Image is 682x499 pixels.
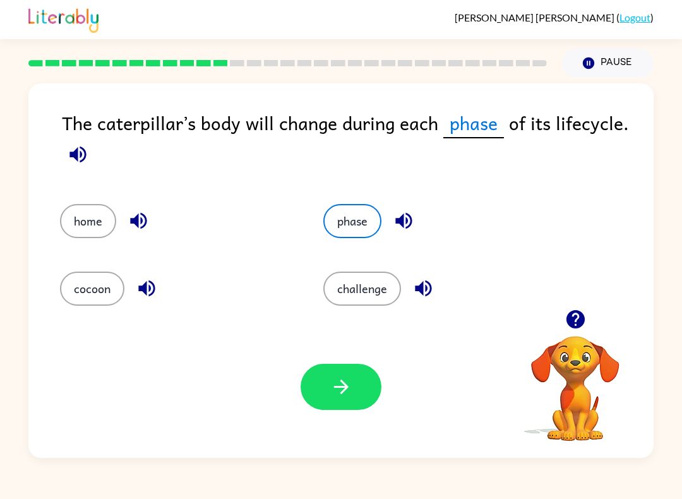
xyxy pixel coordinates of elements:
img: Literably [28,5,99,33]
button: Pause [562,49,654,78]
button: home [60,204,116,238]
div: The caterpillar’s body will change during each of its lifecycle. [62,109,654,179]
button: challenge [323,272,401,306]
span: [PERSON_NAME] [PERSON_NAME] [455,11,616,23]
video: Your browser must support playing .mp4 files to use Literably. Please try using another browser. [512,316,638,443]
span: phase [443,109,504,138]
button: phase [323,204,381,238]
a: Logout [619,11,650,23]
div: ( ) [455,11,654,23]
button: cocoon [60,272,124,306]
